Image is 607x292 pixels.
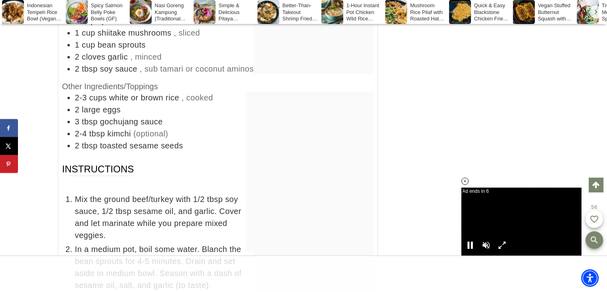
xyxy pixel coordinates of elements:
span: 2-4 [75,129,87,138]
span: bean sprouts [97,40,145,49]
span: 2 [75,105,80,114]
span: 3 [75,117,80,126]
div: Accessibility Menu [581,269,599,287]
span: white or brown rice [109,93,179,102]
span: cup [82,16,95,25]
span: soy sauce [100,64,137,73]
span: toasted sesame seeds [100,141,183,150]
span: 2-3 [75,93,87,102]
span: In a medium pot, boil some water. Blanch the bean sprouts for 4-5 minutes. Drain and set aside in... [75,243,374,291]
span: Click Here for More Information [15,22,113,30]
span: eggs [103,105,121,114]
span: tbsp [82,141,97,150]
span: gochujang sauce [100,117,162,126]
span: 2 [75,52,80,61]
img: get [1,0,6,6]
span: Mix the ground beef/turkey with 1/2 tbsp soy sauce, 1/2 tbsp sesame oil, and garlic. Cover and le... [75,193,374,241]
span: shiitake mushrooms [97,28,171,37]
span: , minced [130,52,162,61]
span: tbsp [82,117,97,126]
span: tbsp [89,129,105,138]
span: Sponsor [13,36,28,40]
span: (optional) [133,129,168,138]
span: cup [82,28,95,37]
span: 1 [75,16,80,25]
span: cups [89,93,107,102]
span: 1 [75,40,80,49]
span: , cooked [182,93,213,102]
span: Instructions [62,163,134,188]
span: cup [82,40,95,49]
span: 2 [75,64,80,73]
span: , sliced [174,28,200,37]
iframe: Advertisement [246,92,374,112]
span: Ad by [2,36,12,40]
a: Scroll to top [589,178,603,192]
span: tbsp [82,64,97,73]
iframe: Advertisement [158,256,449,292]
span: garlic [108,52,128,61]
span: , sub tamari or coconut aminos [140,64,253,73]
span: Other Ingredients/Toppings [62,82,158,91]
span: kimchi [107,129,131,138]
span: 1 [75,28,80,37]
span: 2 [75,141,80,150]
span: large [82,105,100,114]
span: cloves [82,52,105,61]
span: spinach [97,16,126,25]
span: See More [99,33,121,38]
